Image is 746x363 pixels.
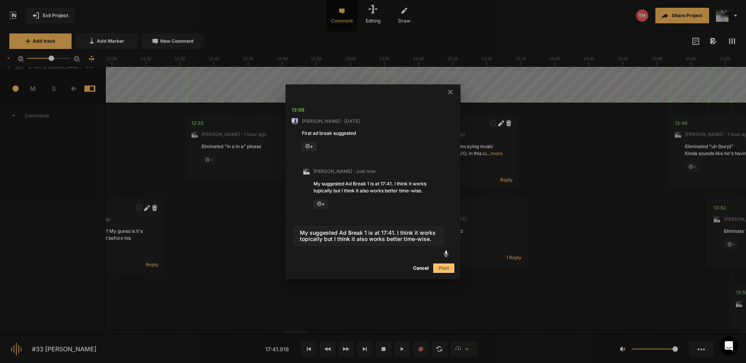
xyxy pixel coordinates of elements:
[292,118,298,124] img: ACg8ocJ5zrP0c3SJl5dKscm-Goe6koz8A9fWD7dpguHuX8DX5VIxymM=s96-c
[292,106,305,114] div: 13:06.326
[313,168,376,175] span: [PERSON_NAME] · Just now
[302,118,360,125] span: [PERSON_NAME] · [DATE]
[302,142,317,151] span: +
[313,180,444,194] div: My suggested Ad Break 1 is at 17:41. I think it works topically but I think it also works better ...
[303,168,310,175] img: ACg8ocLxXzHjWyafR7sVkIfmxRufCxqaSAR27SDjuE-ggbMy1qqdgD8=s96-c
[313,199,328,209] span: +
[433,264,454,273] button: Post
[408,264,433,273] button: Cancel
[720,337,738,355] div: Open Intercom Messenger
[302,130,444,137] div: First ad break suggested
